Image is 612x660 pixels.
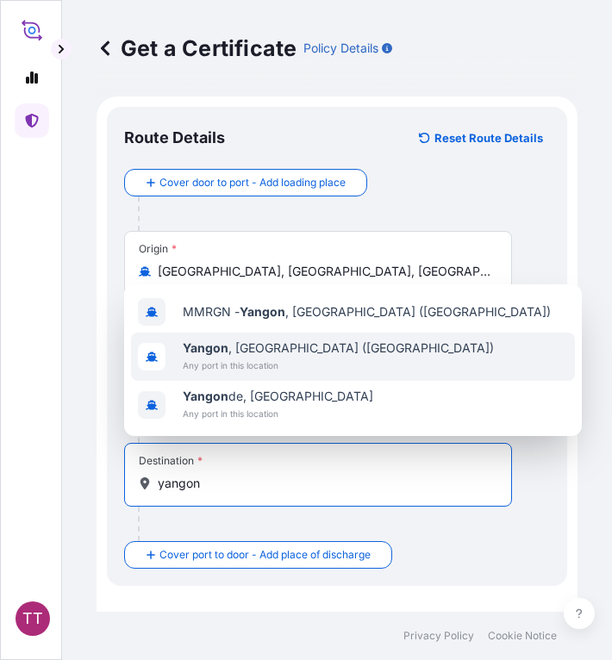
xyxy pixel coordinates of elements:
div: Show suggestions [124,284,582,436]
p: Route Details [124,128,225,148]
span: Any port in this location [183,405,373,422]
p: Cookie Notice [488,629,557,643]
input: Origin [158,263,490,280]
p: Get a Certificate [97,34,297,62]
span: , [GEOGRAPHIC_DATA] ([GEOGRAPHIC_DATA]) [183,339,494,357]
span: Any port in this location [183,357,494,374]
b: Yangon [183,389,228,403]
b: Yangon [240,304,285,319]
p: Privacy Policy [403,629,474,643]
span: MMRGN - , [GEOGRAPHIC_DATA] ([GEOGRAPHIC_DATA]) [183,303,551,321]
div: Origin [139,242,177,256]
p: Shipment Details [107,596,567,644]
p: Policy Details [303,40,378,57]
input: Destination [158,475,490,492]
b: Yangon [183,340,228,355]
span: Cover door to port - Add loading place [159,174,346,191]
div: Destination [139,454,203,468]
span: Cover port to door - Add place of discharge [159,546,371,563]
span: de, [GEOGRAPHIC_DATA] [183,388,373,405]
p: Reset Route Details [434,129,543,146]
span: TT [22,610,43,627]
